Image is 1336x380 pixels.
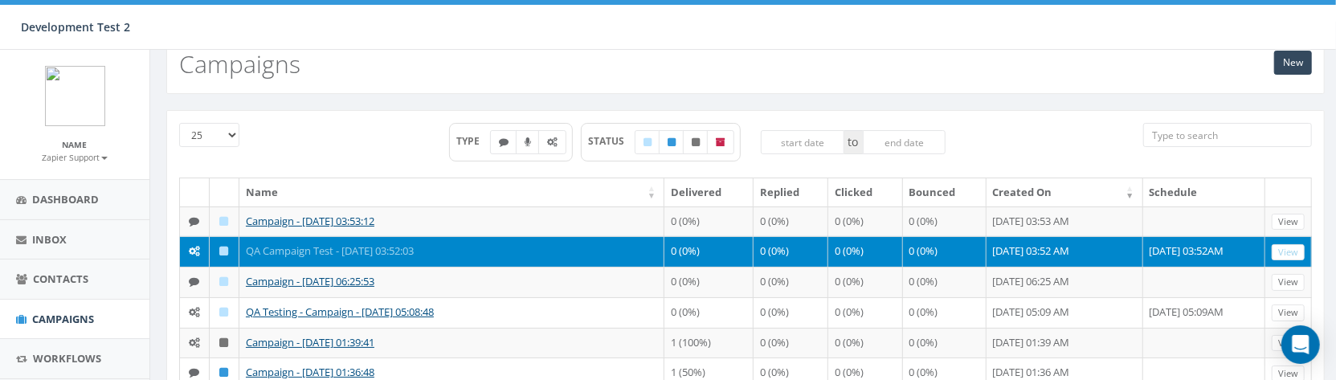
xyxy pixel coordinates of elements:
[664,328,754,358] td: 1 (100%)
[246,365,374,379] a: Campaign - [DATE] 01:36:48
[664,297,754,328] td: 0 (0%)
[987,297,1143,328] td: [DATE] 05:09 AM
[863,130,946,154] input: end date
[246,335,374,349] a: Campaign - [DATE] 01:39:41
[754,206,828,237] td: 0 (0%)
[220,216,229,227] i: Draft
[1272,244,1305,261] a: View
[1143,236,1265,267] td: [DATE] 03:52AM
[828,236,903,267] td: 0 (0%)
[754,328,828,358] td: 0 (0%)
[246,274,374,288] a: Campaign - [DATE] 06:25:53
[547,137,558,147] i: Automated Message
[1272,335,1305,352] a: View
[538,130,566,154] label: Automated Message
[659,130,684,154] label: Published
[490,130,517,154] label: Text SMS
[664,236,754,267] td: 0 (0%)
[45,66,105,126] img: logo.png
[903,178,987,206] th: Bounced
[220,246,229,256] i: Draft
[1143,123,1312,147] input: Type to search
[220,307,229,317] i: Draft
[903,328,987,358] td: 0 (0%)
[1143,178,1265,206] th: Schedule
[903,236,987,267] td: 0 (0%)
[828,267,903,297] td: 0 (0%)
[828,328,903,358] td: 0 (0%)
[42,149,108,164] a: Zapier Support
[246,243,414,258] a: QA Campaign Test - [DATE] 03:52:03
[692,137,700,147] i: Unpublished
[635,130,660,154] label: Draft
[707,130,734,154] label: Archived
[754,178,828,206] th: Replied
[32,192,99,206] span: Dashboard
[246,214,374,228] a: Campaign - [DATE] 03:53:12
[664,206,754,237] td: 0 (0%)
[761,130,844,154] input: start date
[220,337,229,348] i: Unpublished
[987,206,1143,237] td: [DATE] 03:53 AM
[903,297,987,328] td: 0 (0%)
[220,367,229,378] i: Published
[21,19,130,35] span: Development Test 2
[664,267,754,297] td: 0 (0%)
[754,297,828,328] td: 0 (0%)
[246,304,434,319] a: QA Testing - Campaign - [DATE] 05:08:48
[754,267,828,297] td: 0 (0%)
[1272,274,1305,291] a: View
[664,178,754,206] th: Delivered
[588,134,635,148] span: STATUS
[903,206,987,237] td: 0 (0%)
[499,137,509,147] i: Text SMS
[456,134,491,148] span: TYPE
[643,137,652,147] i: Draft
[32,312,94,326] span: Campaigns
[239,178,664,206] th: Name: activate to sort column ascending
[189,307,200,317] i: Automated Message
[1274,51,1312,75] a: New
[844,130,863,154] span: to
[668,137,676,147] i: Published
[1272,304,1305,321] a: View
[189,246,200,256] i: Automated Message
[987,267,1143,297] td: [DATE] 06:25 AM
[32,232,67,247] span: Inbox
[828,297,903,328] td: 0 (0%)
[987,178,1143,206] th: Created On: activate to sort column ascending
[683,130,709,154] label: Unpublished
[33,272,88,286] span: Contacts
[754,236,828,267] td: 0 (0%)
[220,276,229,287] i: Draft
[987,236,1143,267] td: [DATE] 03:52 AM
[190,216,200,227] i: Text SMS
[42,152,108,163] small: Zapier Support
[525,137,531,147] i: Ringless Voice Mail
[828,206,903,237] td: 0 (0%)
[179,51,300,77] h2: Campaigns
[33,351,101,366] span: Workflows
[828,178,903,206] th: Clicked
[516,130,540,154] label: Ringless Voice Mail
[190,276,200,287] i: Text SMS
[190,367,200,378] i: Text SMS
[903,267,987,297] td: 0 (0%)
[63,139,88,150] small: Name
[987,328,1143,358] td: [DATE] 01:39 AM
[1272,214,1305,231] a: View
[1143,297,1265,328] td: [DATE] 05:09AM
[1281,325,1320,364] div: Open Intercom Messenger
[189,337,200,348] i: Automated Message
